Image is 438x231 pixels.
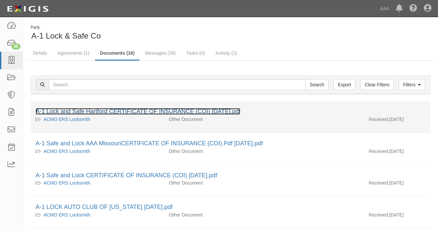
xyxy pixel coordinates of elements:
[334,79,355,90] a: Export
[164,116,264,123] div: Other Document
[49,79,306,90] input: Search
[44,117,90,122] a: ACMO ERS Locksmith
[36,212,159,218] div: ACMO ERS Locksmith
[164,212,264,218] div: Other Document
[12,43,20,49] div: 45
[364,180,430,189] div: [DATE]
[28,25,226,42] div: A-1 Lock & Safe Co
[364,148,430,158] div: [DATE]
[36,139,425,148] div: A-1 Safe and Lock AAA MissouriCERTIFICATE OF INSURANCE (COI).Pdf April 21 2025.pdf
[36,171,425,180] div: A-1 Safe and Lock CERTIFICATE OF INSURANCE (COI) May 1 2025.pdf
[28,46,52,60] a: Details
[164,180,264,186] div: Other Document
[364,116,430,126] div: [DATE]
[44,149,90,154] a: ACMO ERS Locksmith
[306,79,329,90] input: Search
[36,107,425,116] div: A-1 Lock and Safe Hartford CERTIFICATE OF INSURANCE (COI) Sept 15 2025.pdf
[369,180,389,186] p: Received:
[53,46,94,60] a: Agreements (1)
[36,172,217,179] a: A-1 Safe and Lock CERTIFICATE OF INSURANCE (COI) [DATE].pdf
[369,212,389,218] p: Received:
[36,203,425,212] div: A-1 LOCK AUTO CLUB OF MISSOURI AUG 25 2023.pdf
[399,79,425,90] a: Filters
[369,116,389,123] p: Received:
[377,2,393,15] a: AAA
[36,116,159,123] div: ACMO ERS Locksmith
[364,212,430,221] div: [DATE]
[95,46,139,61] a: Documents (18)
[44,180,90,186] a: ACMO ERS Locksmith
[369,148,389,155] p: Received:
[36,108,240,115] a: A-1 Lock and Safe Hartford CERTIFICATE OF INSURANCE (COI) [DATE].pdf
[44,212,90,217] a: ACMO ERS Locksmith
[31,25,101,30] div: Party
[409,5,417,13] i: Help Center - Complianz
[211,46,242,60] a: Activity (3)
[360,79,394,90] a: Clear Filters
[140,46,181,60] a: Messages (39)
[36,180,159,186] div: ACMO ERS Locksmith
[36,140,263,147] a: A-1 Safe and Lock AAA MissouriCERTIFICATE OF INSURANCE (COI).Pdf [DATE].pdf
[181,46,210,60] a: Tasks (0)
[36,148,159,155] div: ACMO ERS Locksmith
[164,148,264,155] div: Other Document
[36,204,173,210] a: A-1 LOCK AUTO CLUB OF [US_STATE] [DATE].pdf
[31,31,101,40] span: A-1 Lock & Safe Co
[5,3,50,15] img: logo-5460c22ac91f19d4615b14bd174203de0afe785f0fc80cf4dbbc73dc1793850b.png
